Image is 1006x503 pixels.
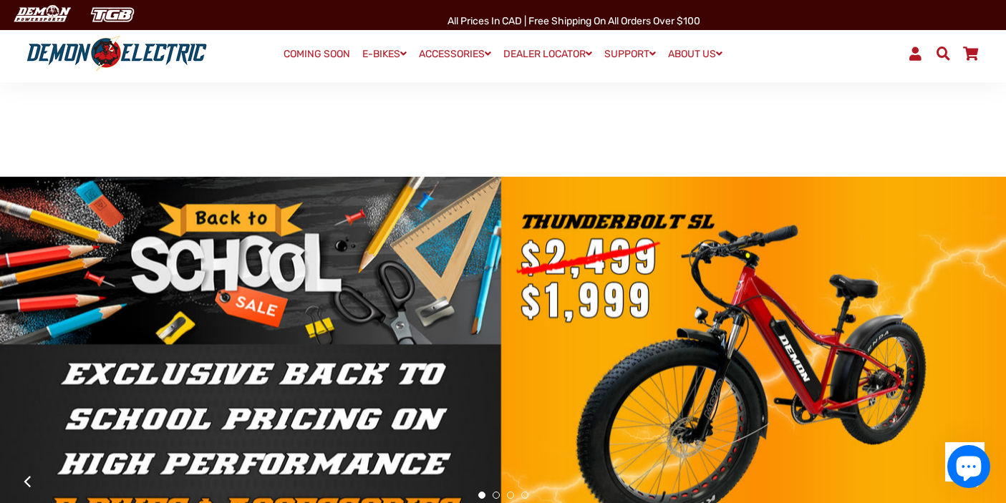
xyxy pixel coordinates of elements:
button: 3 of 4 [507,492,514,499]
button: 2 of 4 [493,492,500,499]
button: 1 of 4 [478,492,485,499]
a: DEALER LOCATOR [498,44,597,64]
a: ABOUT US [663,44,727,64]
span: All Prices in CAD | Free shipping on all orders over $100 [448,15,700,27]
img: Demon Electric [7,3,76,26]
img: TGB Canada [83,3,142,26]
inbox-online-store-chat: Shopify online store chat [943,445,995,492]
a: COMING SOON [279,44,355,64]
a: SUPPORT [599,44,661,64]
img: Demon Electric logo [21,35,212,72]
a: ACCESSORIES [414,44,496,64]
button: 4 of 4 [521,492,528,499]
a: E-BIKES [357,44,412,64]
